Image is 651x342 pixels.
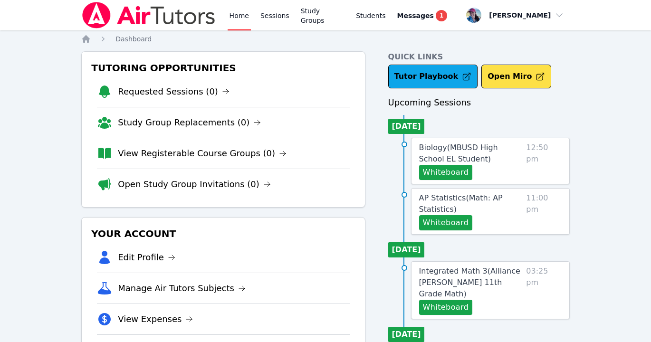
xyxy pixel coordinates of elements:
a: Edit Profile [118,251,175,264]
button: Whiteboard [419,300,473,315]
li: [DATE] [388,327,425,342]
a: View Expenses [118,313,193,326]
span: Biology ( MBUSD High School EL Student ) [419,143,498,163]
a: AP Statistics(Math: AP Statistics) [419,192,523,215]
button: Whiteboard [419,165,473,180]
button: Whiteboard [419,215,473,230]
span: AP Statistics ( Math: AP Statistics ) [419,193,503,214]
span: Messages [397,11,434,20]
a: Biology(MBUSD High School EL Student) [419,142,523,165]
h3: Upcoming Sessions [388,96,570,109]
a: Manage Air Tutors Subjects [118,282,246,295]
span: 1 [436,10,447,21]
li: [DATE] [388,119,425,134]
nav: Breadcrumb [81,34,570,44]
h3: Your Account [89,225,357,242]
li: [DATE] [388,242,425,257]
span: 11:00 pm [526,192,561,230]
img: Air Tutors [81,2,216,28]
a: Integrated Math 3(Alliance [PERSON_NAME] 11th Grade Math) [419,266,523,300]
a: Tutor Playbook [388,65,478,88]
a: Dashboard [115,34,152,44]
a: Study Group Replacements (0) [118,116,261,129]
span: Integrated Math 3 ( Alliance [PERSON_NAME] 11th Grade Math ) [419,266,520,298]
span: 03:25 pm [526,266,561,315]
h3: Tutoring Opportunities [89,59,357,76]
span: Dashboard [115,35,152,43]
h4: Quick Links [388,51,570,63]
button: Open Miro [481,65,551,88]
a: Open Study Group Invitations (0) [118,178,271,191]
span: 12:50 pm [526,142,561,180]
a: Requested Sessions (0) [118,85,230,98]
a: View Registerable Course Groups (0) [118,147,287,160]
